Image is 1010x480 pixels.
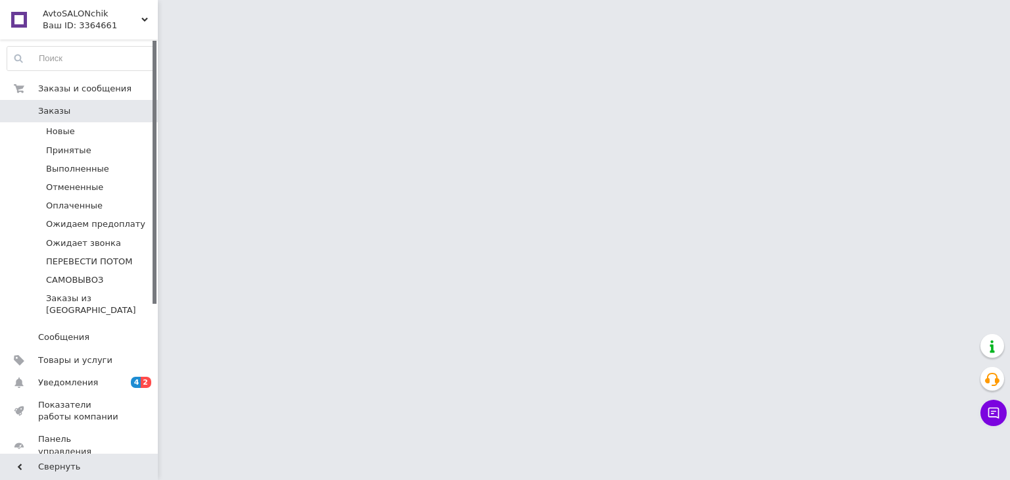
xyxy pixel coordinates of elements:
[141,377,151,388] span: 2
[38,105,70,117] span: Заказы
[7,47,155,70] input: Поиск
[46,256,132,268] span: ПЕРЕВЕСТИ ПОТОМ
[38,433,122,457] span: Панель управления
[46,200,103,212] span: Оплаченные
[38,331,89,343] span: Сообщения
[38,399,122,423] span: Показатели работы компании
[980,400,1007,426] button: Чат с покупателем
[46,181,103,193] span: Отмененные
[38,377,98,389] span: Уведомления
[46,237,121,249] span: Ожидает звонка
[46,163,109,175] span: Выполненные
[131,377,141,388] span: 4
[46,145,91,156] span: Принятые
[43,20,158,32] div: Ваш ID: 3364661
[46,218,145,230] span: Ожидаем предоплату
[38,83,132,95] span: Заказы и сообщения
[38,354,112,366] span: Товары и услуги
[46,274,103,286] span: САМОВЫВОЗ
[43,8,141,20] span: AvtoSALONchik
[46,126,75,137] span: Новые
[46,293,154,316] span: Заказы из [GEOGRAPHIC_DATA]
